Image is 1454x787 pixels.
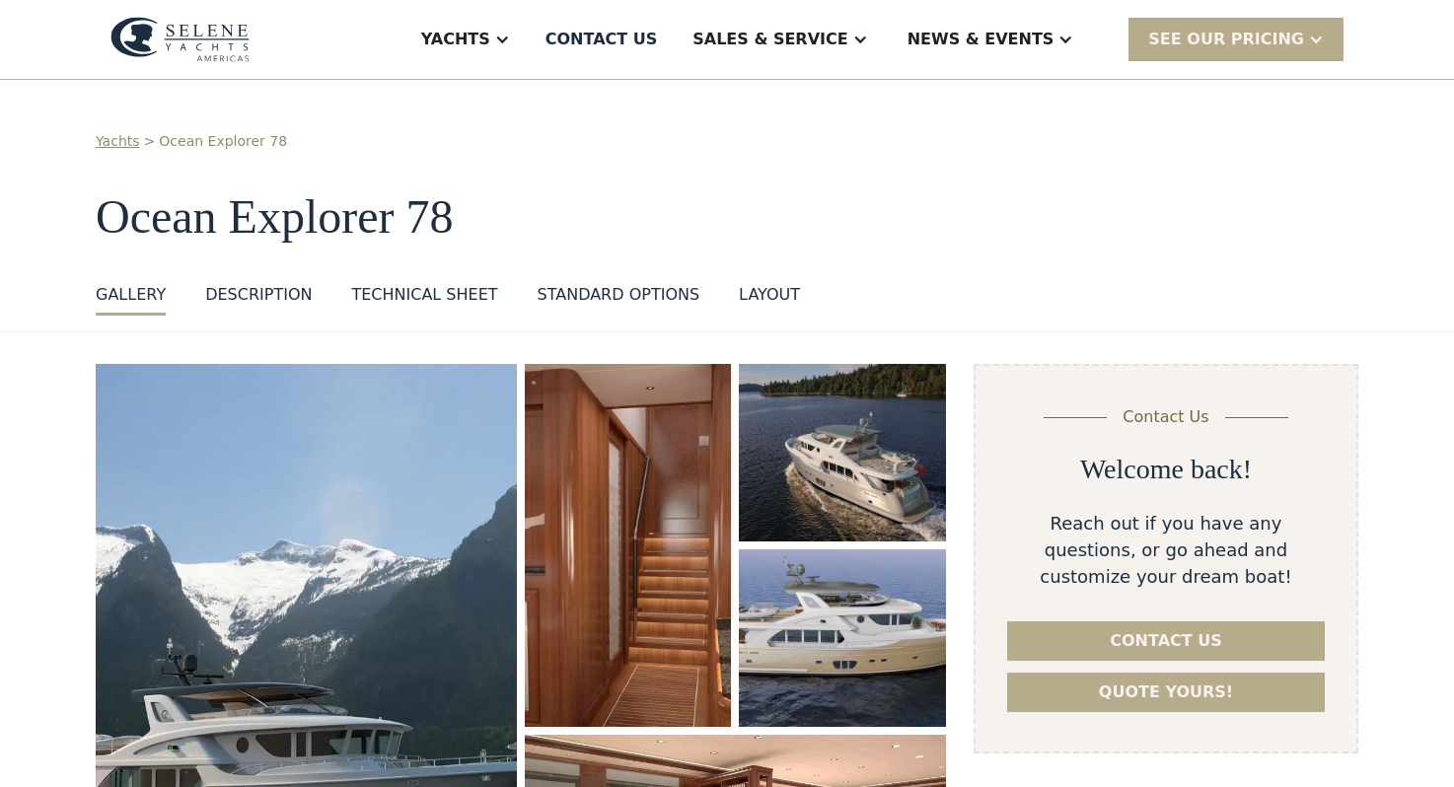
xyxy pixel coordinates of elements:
a: Yachts [96,131,140,152]
div: Contact US [545,28,658,51]
div: News & EVENTS [908,28,1054,51]
a: DESCRIPTION [205,283,312,316]
a: open lightbox [739,549,946,727]
div: Contact Us [1123,405,1208,429]
div: Technical sheet [351,283,497,307]
div: > [144,131,156,152]
img: logo [110,17,250,62]
a: open lightbox [739,364,946,541]
a: Ocean Explorer 78 [159,131,287,152]
a: Quote yours! [1007,673,1325,712]
div: SEE Our Pricing [1148,28,1304,51]
div: Sales & Service [692,28,847,51]
h2: Welcome back! [1080,453,1252,486]
a: open lightbox [525,364,731,727]
a: Contact us [1007,621,1325,661]
div: DESCRIPTION [205,283,312,307]
div: Yachts [421,28,490,51]
a: Technical sheet [351,283,497,316]
div: GALLERY [96,283,166,307]
div: SEE Our Pricing [1128,18,1344,60]
a: layout [739,283,800,316]
div: Reach out if you have any questions, or go ahead and customize your dream boat! [1007,510,1325,590]
div: layout [739,283,800,307]
a: standard options [538,283,700,316]
div: standard options [538,283,700,307]
h1: Ocean Explorer 78 [96,191,1358,244]
a: GALLERY [96,283,166,316]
